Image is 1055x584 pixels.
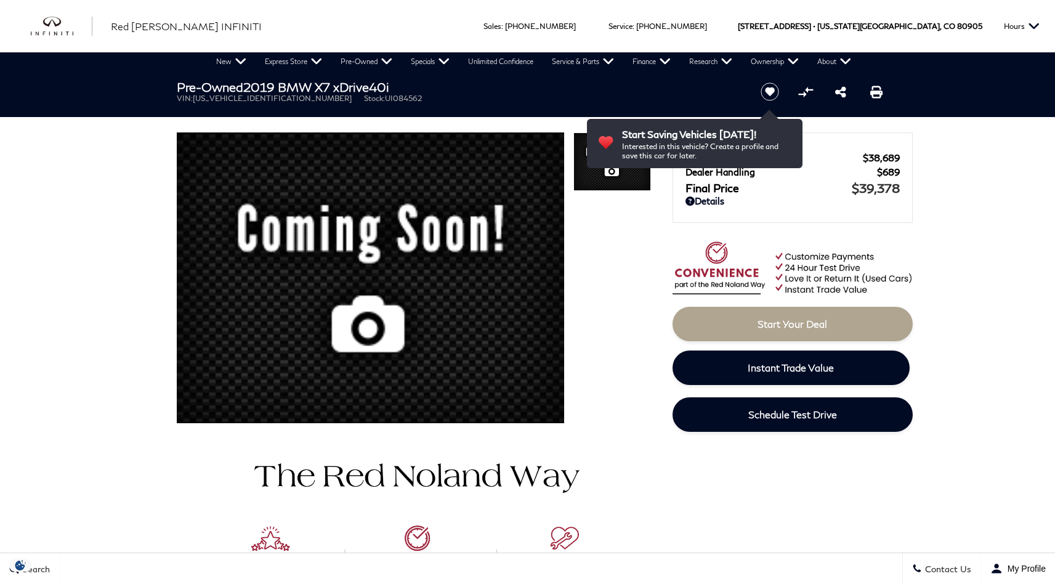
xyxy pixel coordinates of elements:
span: Instant Trade Value [748,362,834,373]
span: UI084562 [385,94,422,103]
a: Finance [623,52,680,71]
a: Pre-Owned [331,52,402,71]
span: Contact Us [922,564,971,574]
a: Final Price $39,378 [685,180,900,195]
a: Dealer Handling $689 [685,166,900,177]
span: $38,689 [863,152,900,163]
span: Sales [483,22,501,31]
a: Express Store [256,52,331,71]
span: $39,378 [852,180,900,195]
span: Stock: [364,94,385,103]
span: : [633,22,634,31]
button: Open user profile menu [981,553,1055,584]
a: Start Your Deal [673,307,913,341]
span: VIN: [177,94,193,103]
nav: Main Navigation [207,52,860,71]
span: Schedule Test Drive [748,408,837,420]
a: Schedule Test Drive [673,397,913,432]
a: Red [PERSON_NAME] $38,689 [685,152,900,163]
img: Opt-Out Icon [6,559,34,572]
h1: 2019 BMW X7 xDrive40i [177,80,740,94]
span: Dealer Handling [685,166,877,177]
span: My Profile [1003,564,1046,574]
a: [PHONE_NUMBER] [505,22,576,31]
span: Red [PERSON_NAME] INFINITI [111,20,262,32]
a: Instant Trade Value [673,351,910,385]
img: Used 2019 Bronze Metallic BMW xDrive40i image 1 [573,132,651,192]
a: infiniti [31,17,92,36]
a: Details [685,195,900,206]
a: Research [680,52,742,71]
span: Search [19,564,50,574]
span: Final Price [685,181,852,195]
a: Service & Parts [543,52,623,71]
a: [PHONE_NUMBER] [636,22,707,31]
a: New [207,52,256,71]
a: Red [PERSON_NAME] INFINITI [111,19,262,34]
img: Used 2019 Bronze Metallic BMW xDrive40i image 1 [177,132,564,431]
span: Service [608,22,633,31]
a: Unlimited Confidence [459,52,543,71]
button: Save vehicle [756,82,783,102]
span: $689 [877,166,900,177]
a: Print this Pre-Owned 2019 BMW X7 xDrive40i [870,84,883,99]
section: Click to Open Cookie Consent Modal [6,559,34,572]
span: Red [PERSON_NAME] [685,152,863,163]
a: [STREET_ADDRESS] • [US_STATE][GEOGRAPHIC_DATA], CO 80905 [738,22,982,31]
a: Ownership [742,52,808,71]
a: Share this Pre-Owned 2019 BMW X7 xDrive40i [835,84,846,99]
a: Specials [402,52,459,71]
strong: Pre-Owned [177,79,243,94]
button: Compare vehicle [796,83,815,101]
span: : [501,22,503,31]
a: About [808,52,860,71]
span: Start Your Deal [758,318,827,330]
span: [US_VEHICLE_IDENTIFICATION_NUMBER] [193,94,352,103]
img: INFINITI [31,17,92,36]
